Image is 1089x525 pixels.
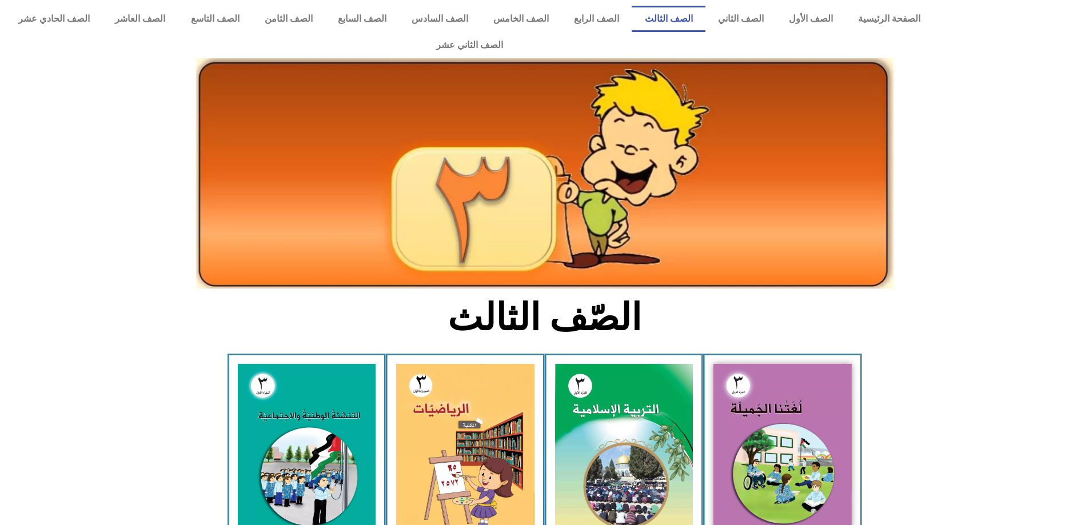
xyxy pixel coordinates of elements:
[632,6,705,32] a: الصف الثالث
[705,6,776,32] a: الصف الثاني
[399,6,481,32] a: الصف السادس
[845,6,933,32] a: الصفحة الرئيسية
[6,32,933,58] a: الصف الثاني عشر
[325,6,399,32] a: الصف السابع
[481,6,561,32] a: الصف الخامس
[561,6,632,32] a: الصف الرابع
[178,6,252,32] a: الصف التاسع
[252,6,325,32] a: الصف الثامن
[102,6,178,32] a: الصف العاشر
[776,6,845,32] a: الصف الأول
[6,6,102,32] a: الصف الحادي عشر
[356,295,733,340] h2: الصّف الثالث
